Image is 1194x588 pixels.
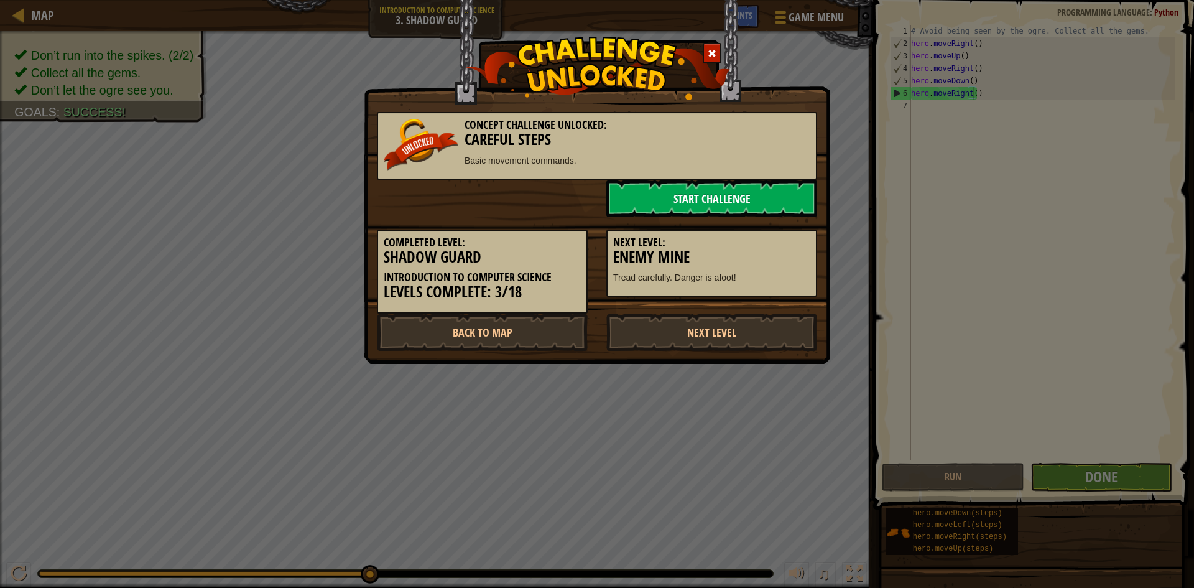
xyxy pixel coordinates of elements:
p: Tread carefully. Danger is afoot! [613,271,810,284]
span: Concept Challenge Unlocked: [465,117,607,133]
img: challenge_unlocked.png [464,37,731,100]
h3: Levels Complete: 3/18 [384,284,581,301]
h5: Introduction to Computer Science [384,271,581,284]
h5: Next Level: [613,236,810,249]
img: unlocked_banner.png [384,119,458,171]
a: Next Level [606,314,817,351]
h3: Careful Steps [384,131,810,148]
a: Back to Map [377,314,588,351]
h3: Shadow Guard [384,249,581,266]
h5: Completed Level: [384,236,581,249]
p: Basic movement commands. [384,154,810,167]
a: Start Challenge [606,180,817,217]
h3: Enemy Mine [613,249,810,266]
